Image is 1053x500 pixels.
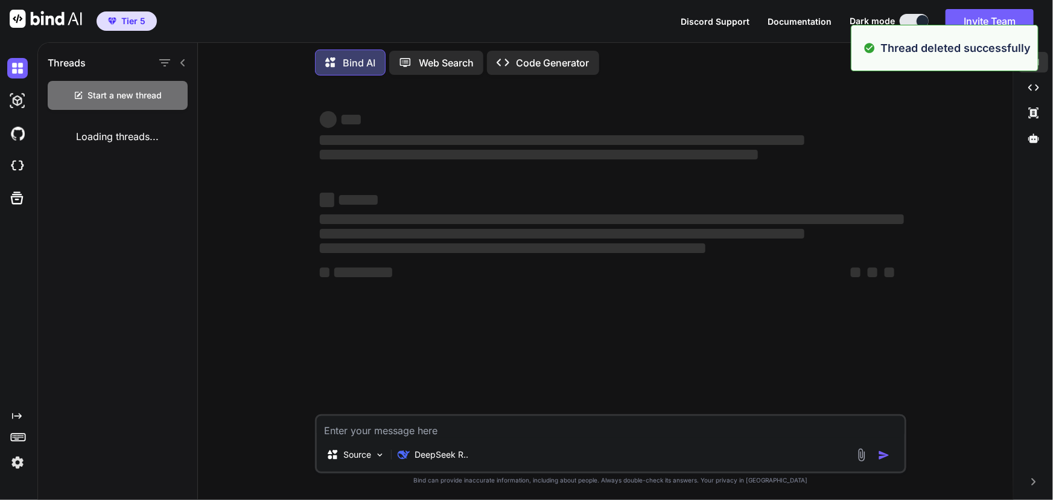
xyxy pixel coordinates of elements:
img: Pick Models [375,450,385,460]
span: Start a new thread [88,89,162,101]
img: darkAi-studio [7,91,28,111]
span: ‌ [320,135,804,145]
img: DeepSeek R1 (671B-Full) [398,449,410,461]
span: ‌ [342,115,361,124]
p: DeepSeek R.. [415,449,468,461]
h1: Threads [48,56,86,70]
span: ‌ [320,243,705,253]
p: Thread deleted successfully [880,40,1031,56]
span: ‌ [334,268,392,277]
img: premium [108,18,116,25]
p: Bind AI [343,56,375,70]
img: settings [7,452,28,473]
span: Dark mode [850,15,895,27]
img: attachment [854,448,868,462]
div: Loading threads... [38,120,197,153]
img: githubDark [7,123,28,144]
span: ‌ [320,229,804,239]
span: Tier 5 [121,15,145,27]
button: Discord Support [681,15,749,28]
p: Bind can provide inaccurate information, including about people. Always double-check its answers.... [315,476,906,485]
span: ‌ [339,195,378,205]
span: ‌ [885,268,894,277]
span: ‌ [320,268,329,277]
img: Bind AI [10,10,82,28]
img: cloudideIcon [7,156,28,176]
img: icon [878,449,890,461]
p: Code Generator [517,56,590,70]
span: ‌ [320,111,337,128]
span: Documentation [768,16,832,27]
span: ‌ [320,214,904,224]
button: Invite Team [946,9,1034,33]
p: Source [343,449,371,461]
p: Web Search [419,56,474,70]
span: ‌ [320,193,334,207]
img: alert [864,40,876,56]
img: darkChat [7,58,28,79]
span: ‌ [851,268,861,277]
span: ‌ [868,268,877,277]
span: ‌ [320,150,758,159]
span: Discord Support [681,16,749,27]
button: Documentation [768,15,832,28]
button: premiumTier 5 [97,11,157,31]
